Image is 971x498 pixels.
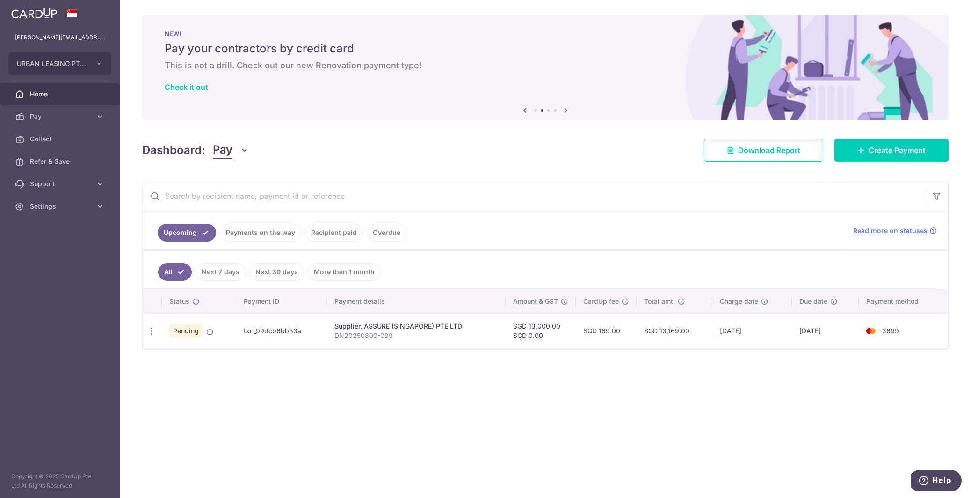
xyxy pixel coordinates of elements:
[30,134,92,144] span: Collect
[236,314,327,348] td: txn_99dcb6bb33a
[15,33,105,42] p: [PERSON_NAME][EMAIL_ADDRESS][DOMAIN_NAME]
[165,30,926,37] p: NEW!
[158,263,192,281] a: All
[220,224,301,242] a: Payments on the way
[213,141,232,159] span: Pay
[236,289,327,314] th: Payment ID
[169,324,203,337] span: Pending
[911,470,962,493] iframe: Opens a widget where you can find more information
[334,322,498,331] div: Supplier. ASSURE (SINGAPORE) PTE LTD
[859,289,948,314] th: Payment method
[334,331,498,340] p: DN20250800-099
[704,139,823,162] a: Download Report
[158,224,216,242] a: Upcoming
[506,314,576,348] td: SGD 13,000.00 SGD 0.00
[720,297,758,306] span: Charge date
[196,263,246,281] a: Next 7 days
[30,89,92,99] span: Home
[305,224,363,242] a: Recipient paid
[513,297,558,306] span: Amount & GST
[576,314,637,348] td: SGD 169.00
[583,297,619,306] span: CardUp fee
[738,145,800,156] span: Download Report
[17,59,86,68] span: URBAN LEASING PTE. LTD.
[30,112,92,121] span: Pay
[142,142,205,159] h4: Dashboard:
[30,202,92,211] span: Settings
[308,263,381,281] a: More than 1 month
[712,314,792,348] td: [DATE]
[853,226,928,235] span: Read more on statuses
[142,15,949,120] img: Renovation banner
[644,297,675,306] span: Total amt.
[165,82,208,92] a: Check it out
[367,224,406,242] a: Overdue
[249,263,304,281] a: Next 30 days
[30,179,92,189] span: Support
[213,141,249,159] button: Pay
[882,327,899,335] span: 3699
[8,52,111,75] button: URBAN LEASING PTE. LTD.
[799,297,827,306] span: Due date
[165,41,926,56] h5: Pay your contractors by credit card
[11,7,57,19] img: CardUp
[834,139,949,162] a: Create Payment
[869,145,926,156] span: Create Payment
[165,60,926,71] h6: This is not a drill. Check out our new Renovation payment type!
[143,181,926,211] input: Search by recipient name, payment id or reference
[169,297,189,306] span: Status
[637,314,712,348] td: SGD 13,169.00
[862,325,880,337] img: Bank Card
[853,226,937,235] a: Read more on statuses
[792,314,859,348] td: [DATE]
[327,289,506,314] th: Payment details
[30,157,92,166] span: Refer & Save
